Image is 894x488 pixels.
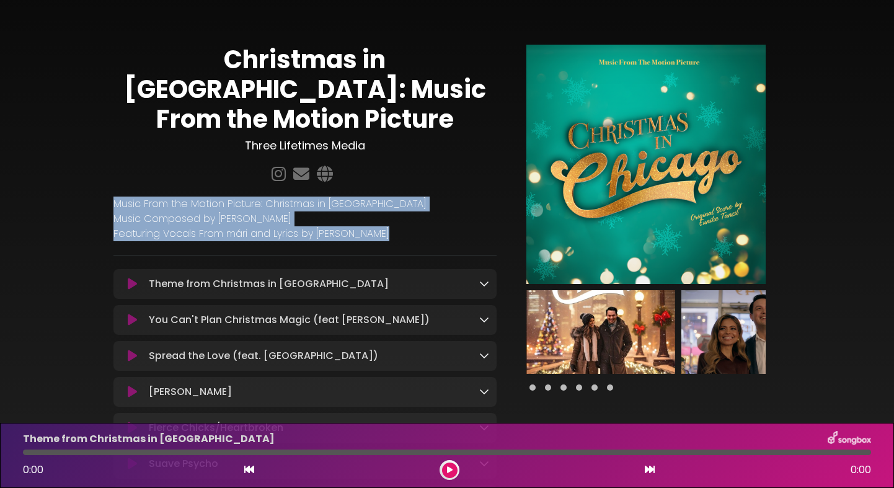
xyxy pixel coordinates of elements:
[149,384,232,399] p: [PERSON_NAME]
[149,420,283,435] p: Fierce Chicks/Heartbroken
[113,211,497,226] p: Music Composed by [PERSON_NAME]
[113,139,497,153] h3: Three Lifetimes Media
[113,197,497,211] p: Music From the Motion Picture: Christmas in [GEOGRAPHIC_DATA]
[149,348,378,363] p: Spread the Love (feat. [GEOGRAPHIC_DATA])
[149,277,389,291] p: Theme from Christmas in [GEOGRAPHIC_DATA]
[149,313,430,327] p: You Can't Plan Christmas Magic (feat [PERSON_NAME])
[681,290,830,374] img: Gg1tz2UQStiMtpFEy0B9
[526,290,675,374] img: Ay1Se8ExSAqbdrohBN5Q
[828,431,871,447] img: songbox-logo-white.png
[113,226,497,241] p: Featuring Vocals From mári and Lyrics by [PERSON_NAME]
[113,45,497,134] h1: Christmas in [GEOGRAPHIC_DATA]: Music From the Motion Picture
[23,463,43,477] span: 0:00
[23,432,275,446] p: Theme from Christmas in [GEOGRAPHIC_DATA]
[851,463,871,477] span: 0:00
[526,45,766,284] img: Main Media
